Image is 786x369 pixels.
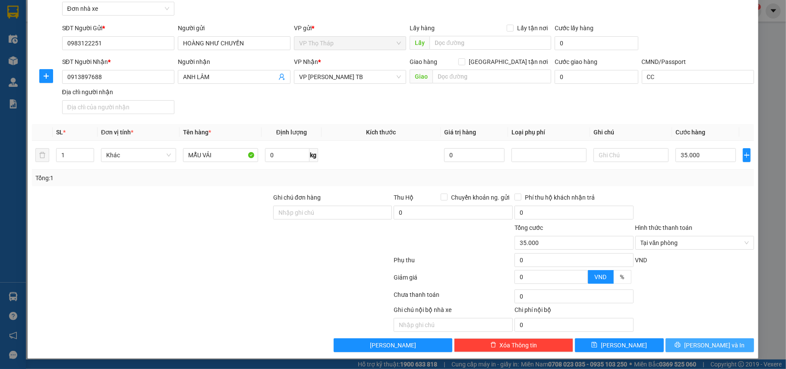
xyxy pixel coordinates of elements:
button: save[PERSON_NAME] [575,338,664,352]
span: Lấy hàng [410,25,435,32]
input: VD: Bàn, Ghế [183,148,258,162]
span: % [620,274,625,280]
span: user-add [278,73,285,80]
span: Phí thu hộ khách nhận trả [521,193,598,202]
span: plus [40,73,53,80]
span: VND [635,257,647,264]
div: Chi phí nội bộ [515,305,634,318]
input: Ghi chú đơn hàng [273,206,392,219]
input: Dọc đường [432,70,551,83]
li: Số 10 ngõ 15 Ngọc Hồi, Q.[PERSON_NAME], [GEOGRAPHIC_DATA] [81,21,361,32]
span: [PERSON_NAME] [370,340,416,350]
span: delete [490,342,496,349]
span: [GEOGRAPHIC_DATA] tận nơi [465,57,551,67]
div: Giảm giá [393,273,514,288]
input: Ghi Chú [593,148,669,162]
th: Ghi chú [590,124,672,141]
div: VP gửi [294,23,407,33]
b: GỬI : VP Thọ Tháp [11,63,108,77]
label: Ghi chú đơn hàng [273,194,321,201]
span: Giao hàng [410,58,437,65]
label: Cước lấy hàng [555,25,593,32]
span: Chuyển khoản ng. gửi [448,193,513,202]
label: Hình thức thanh toán [635,224,693,231]
span: Giá trị hàng [444,129,476,136]
span: Đơn vị tính [101,129,133,136]
span: save [591,342,597,349]
span: kg [309,148,318,162]
button: [PERSON_NAME] [334,338,453,352]
div: Người nhận [178,57,290,67]
button: printer[PERSON_NAME] và In [666,338,754,352]
span: SL [56,129,63,136]
button: delete [35,148,49,162]
span: Cước hàng [676,129,705,136]
div: Địa chỉ người nhận [62,87,175,97]
button: plus [743,148,751,162]
div: SĐT Người Nhận [62,57,175,67]
span: Giao [410,70,432,83]
span: [PERSON_NAME] và In [684,340,745,350]
span: Tên hàng [183,129,211,136]
span: Thu Hộ [394,194,414,201]
div: Tổng: 1 [35,173,304,183]
button: deleteXóa Thông tin [454,338,573,352]
div: Chưa thanh toán [393,290,514,305]
input: Cước lấy hàng [555,36,638,50]
img: logo.jpg [11,11,54,54]
div: SĐT Người Gửi [62,23,175,33]
span: Khác [106,149,171,162]
span: Lấy tận nơi [514,23,551,33]
span: printer [675,342,681,349]
div: CMND/Passport [642,57,754,67]
input: Nhập ghi chú [394,318,513,332]
span: [PERSON_NAME] [601,340,647,350]
div: Người gửi [178,23,290,33]
span: VP Nhận [294,58,318,65]
span: VND [595,274,607,280]
span: Lấy [410,36,429,50]
th: Loại phụ phí [508,124,590,141]
label: Cước giao hàng [555,58,597,65]
span: Tại văn phòng [641,236,749,249]
span: VP Trần Phú TB [299,70,401,83]
span: plus [743,152,751,159]
li: Hotline: 19001155 [81,32,361,43]
span: Kích thước [366,129,396,136]
input: Địa chỉ của người nhận [62,100,175,114]
input: 0 [444,148,505,162]
span: VP Thọ Tháp [299,37,401,50]
span: Đơn nhà xe [67,2,170,15]
span: Định lượng [276,129,307,136]
div: Ghi chú nội bộ nhà xe [394,305,513,318]
button: plus [39,69,53,83]
input: Cước giao hàng [555,70,638,84]
span: Tổng cước [515,224,543,231]
div: Phụ thu [393,255,514,270]
input: Dọc đường [429,36,551,50]
span: Xóa Thông tin [500,340,537,350]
